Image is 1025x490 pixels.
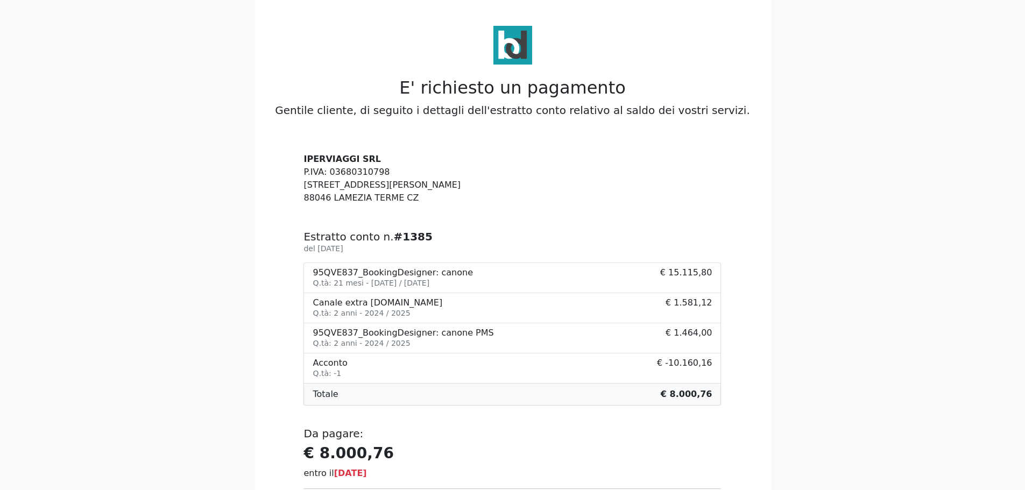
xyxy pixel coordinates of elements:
[303,467,721,480] div: entro il
[313,358,347,368] div: Acconto
[334,468,367,478] span: [DATE]
[261,77,765,98] h2: E' richiesto un pagamento
[313,369,341,378] small: Q.tà: -1
[666,328,712,349] span: € 1.464,00
[657,358,712,379] span: € -10.160,16
[661,389,712,399] b: € 8.000,76
[303,230,721,243] h5: Estratto conto n.
[303,244,343,253] small: del [DATE]
[666,297,712,318] span: € 1.581,12
[313,309,410,317] small: Q.tà: 2 anni - 2024 / 2025
[313,267,472,278] div: 95QVE837_BookingDesigner: canone
[313,339,410,347] small: Q.tà: 2 anni - 2024 / 2025
[261,102,765,118] p: Gentile cliente, di seguito i dettagli dell'estratto conto relativo al saldo dei vostri servizi.
[303,427,721,440] h5: Da pagare:
[303,153,721,204] address: P.IVA: 03680310798 [STREET_ADDRESS][PERSON_NAME] 88046 LAMEZIA TERME CZ
[303,444,393,462] strong: € 8.000,76
[313,328,493,338] div: 95QVE837_BookingDesigner: canone PMS
[394,230,433,243] b: #1385
[313,297,442,308] div: Canale extra [DOMAIN_NAME]
[660,267,712,288] span: € 15.115,80
[303,154,380,164] strong: IPERVIAGGI SRL
[313,388,338,401] span: Totale
[313,279,429,287] small: Q.tà: 21 mesi - [DATE] / [DATE]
